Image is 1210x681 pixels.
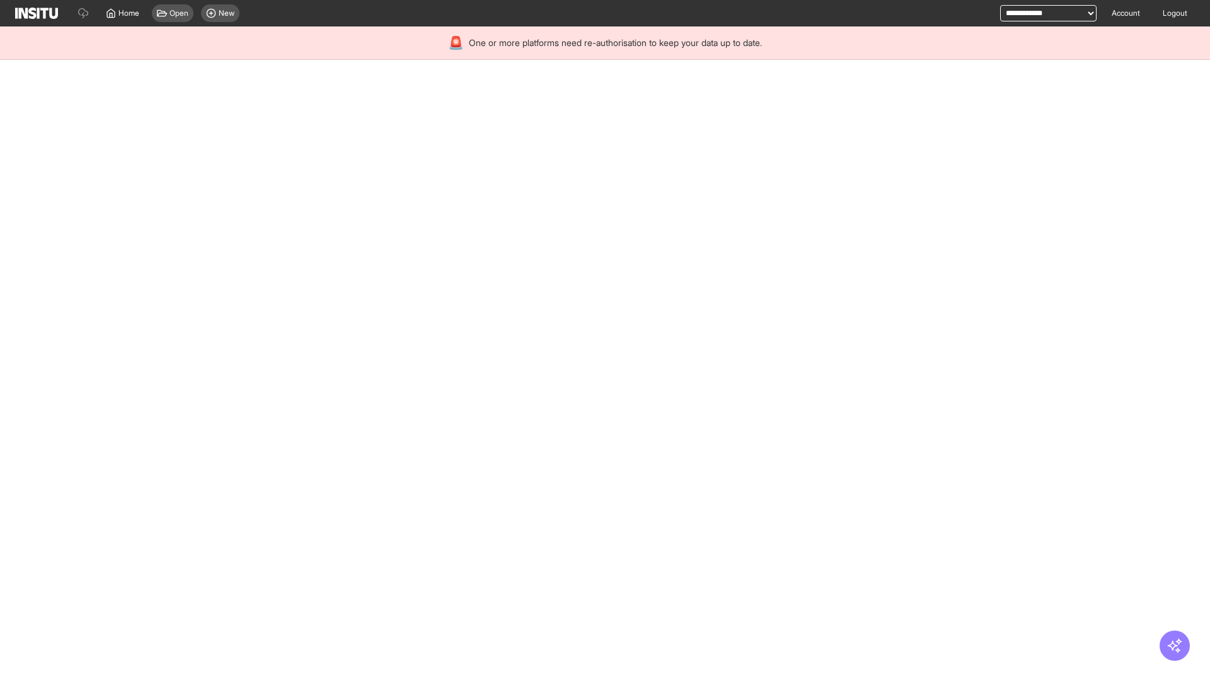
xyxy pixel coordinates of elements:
[15,8,58,19] img: Logo
[219,8,234,18] span: New
[469,37,762,49] span: One or more platforms need re-authorisation to keep your data up to date.
[448,34,464,52] div: 🚨
[118,8,139,18] span: Home
[170,8,188,18] span: Open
